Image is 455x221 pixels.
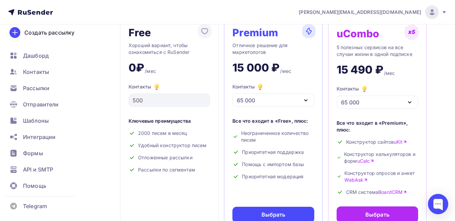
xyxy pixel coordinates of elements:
div: 15 490 ₽ [337,63,383,77]
div: 15 000 ₽ [232,61,279,75]
a: uKit [394,139,407,145]
div: Контакты [337,85,368,93]
div: Хороший вариант, чтобы ознакомиться с RuSender [129,42,210,56]
a: BoardCRM [378,189,407,196]
div: Приоритетная поддержка [232,149,314,156]
a: WebAsk [344,177,368,183]
div: Ключевые преимущества [129,118,210,124]
div: Приоритетная модерация [232,173,314,180]
div: Все что входит в «Free», плюс: [232,118,314,124]
span: Дашборд [23,52,49,60]
div: Free [129,27,151,38]
div: 65 000 [237,96,255,104]
span: Шаблоны [23,117,49,125]
button: Контакты 65 000 [232,83,314,107]
span: Формы [23,149,43,157]
a: Отправители [5,98,86,111]
a: Шаблоны [5,114,86,127]
a: Дашборд [5,49,86,62]
div: Контакты [129,83,210,91]
div: Выбрать [261,211,286,219]
span: API и SMTP [23,165,53,174]
div: Рассылки по сегментам [129,166,210,173]
div: 2000 писем в месяц [129,130,210,137]
span: Помощь [23,182,46,190]
div: /мес [384,70,395,77]
div: /мес [280,68,291,75]
div: Неограниченное количество писем [232,130,314,143]
div: uCombo [337,28,380,39]
div: Отложенные рассылки [129,154,210,161]
span: Контакты [23,68,49,76]
div: Удобный конструктор писем [129,142,210,149]
span: Конструктор опросов и анкет [344,170,418,183]
a: Формы [5,146,86,160]
span: Отправители [23,100,59,108]
div: Создать рассылку [24,28,74,37]
a: Рассылки [5,81,86,95]
div: 5 полезных сервисов на все случаи жизни в одной подписке [337,44,418,58]
a: Контакты [5,65,86,79]
span: Конструктор калькуляторов и форм [344,151,418,164]
div: Контакты [232,83,264,91]
span: [PERSON_NAME][EMAIL_ADDRESS][DOMAIN_NAME] [299,9,421,16]
span: Интеграции [23,133,55,141]
span: CRM система [346,189,407,196]
div: 65 000 [341,98,359,106]
div: /мес [145,68,156,75]
div: 0₽ [129,61,144,75]
a: uCalc [357,158,374,164]
div: Все что входит в «Premium», плюс: [337,120,418,133]
div: Premium [232,27,278,38]
div: Помощь с импортом базы [232,161,314,168]
div: Отличное решение для маркетологов [232,42,314,56]
a: [PERSON_NAME][EMAIL_ADDRESS][DOMAIN_NAME] [299,5,447,19]
span: Конструктор сайтов [346,139,407,145]
span: Рассылки [23,84,49,92]
div: Выбрать [365,210,389,219]
button: Контакты 65 000 [337,85,418,109]
span: Telegram [23,202,47,210]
